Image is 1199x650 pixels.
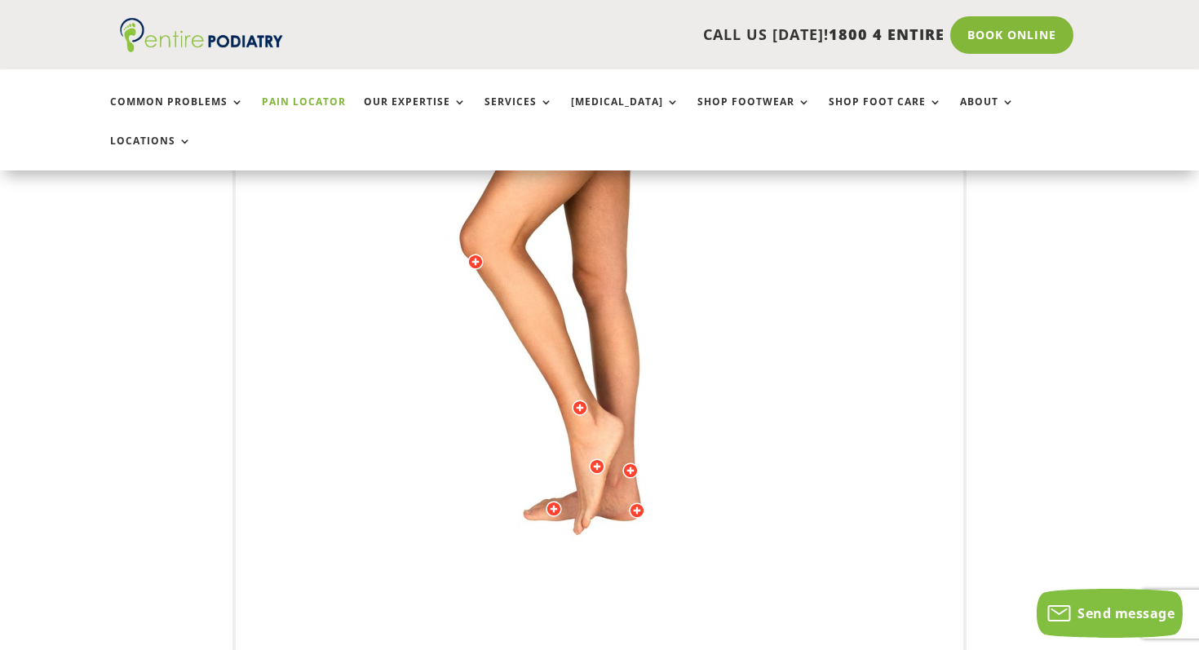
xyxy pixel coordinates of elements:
img: logo (1) [120,18,283,52]
a: Shop Foot Care [829,96,942,131]
a: Services [484,96,553,131]
a: [MEDICAL_DATA] [571,96,679,131]
a: Common Problems [110,96,244,131]
a: Locations [110,135,192,170]
a: Entire Podiatry [120,39,283,55]
a: About [960,96,1015,131]
span: Send message [1077,604,1175,622]
a: Pain Locator [262,96,346,131]
a: Our Expertise [364,96,467,131]
a: Shop Footwear [697,96,811,131]
p: CALL US [DATE]! [341,24,945,46]
span: 1800 4 ENTIRE [829,24,945,44]
button: Send message [1037,589,1183,638]
a: Book Online [950,16,1073,54]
